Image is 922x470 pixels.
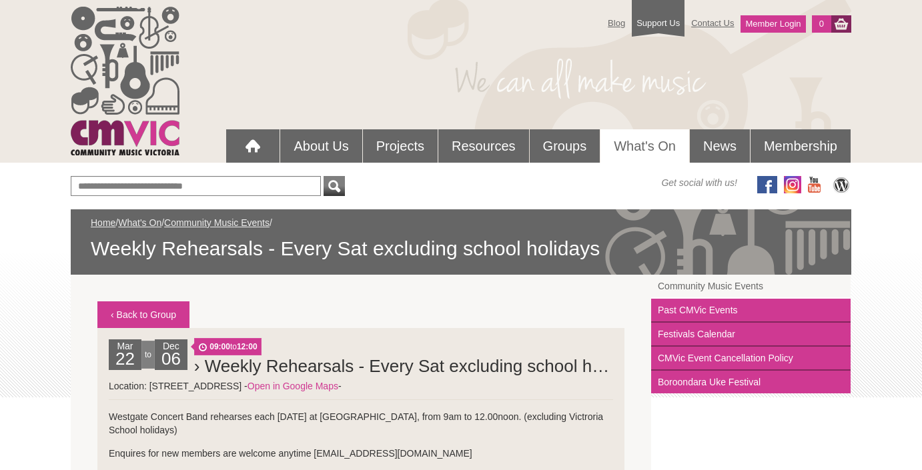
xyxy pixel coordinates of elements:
[118,217,161,228] a: What's On
[651,323,851,347] a: Festivals Calendar
[363,129,438,163] a: Projects
[91,236,831,261] span: Weekly Rehearsals - Every Sat excluding school holidays
[91,217,115,228] a: Home
[651,275,851,299] a: Community Music Events
[237,342,258,351] strong: 12:00
[109,339,141,370] div: Mar
[248,381,338,391] a: Open in Google Maps
[164,217,270,228] a: Community Music Events
[91,216,831,261] div: / / /
[784,176,801,193] img: icon-instagram.png
[651,347,851,371] a: CMVic Event Cancellation Policy
[109,410,613,437] p: Westgate Concert Band rehearses each [DATE] at [GEOGRAPHIC_DATA], from 9am to 12.00noon. (excludi...
[194,338,262,355] span: to
[158,353,184,370] h2: 06
[812,15,831,33] a: 0
[690,129,750,163] a: News
[530,129,600,163] a: Groups
[109,447,613,460] p: Enquires for new members are welcome anytime [EMAIL_ADDRESS][DOMAIN_NAME]
[155,339,187,370] div: Dec
[741,15,805,33] a: Member Login
[194,353,613,379] h2: › Weekly Rehearsals - Every Sat excluding school holidays
[112,353,138,370] h2: 22
[97,301,189,328] a: ‹ Back to Group
[601,11,632,35] a: Blog
[831,176,851,193] img: CMVic Blog
[71,7,179,155] img: cmvic_logo.png
[280,129,362,163] a: About Us
[661,176,737,189] span: Get social with us!
[751,129,851,163] a: Membership
[651,371,851,393] a: Boroondara Uke Festival
[209,342,230,351] strong: 09:00
[684,11,741,35] a: Contact Us
[141,341,155,369] div: to
[600,129,689,163] a: What's On
[651,299,851,323] a: Past CMVic Events
[438,129,529,163] a: Resources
